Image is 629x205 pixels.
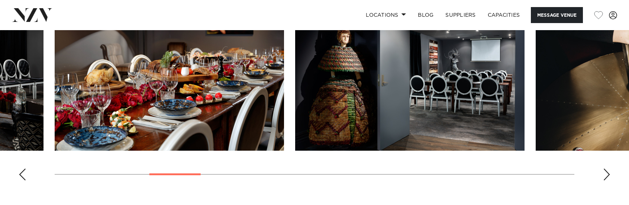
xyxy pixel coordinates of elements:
[412,7,439,23] a: BLOG
[531,7,583,23] button: Message Venue
[12,8,52,22] img: nzv-logo.png
[439,7,481,23] a: SUPPLIERS
[482,7,526,23] a: Capacities
[360,7,412,23] a: Locations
